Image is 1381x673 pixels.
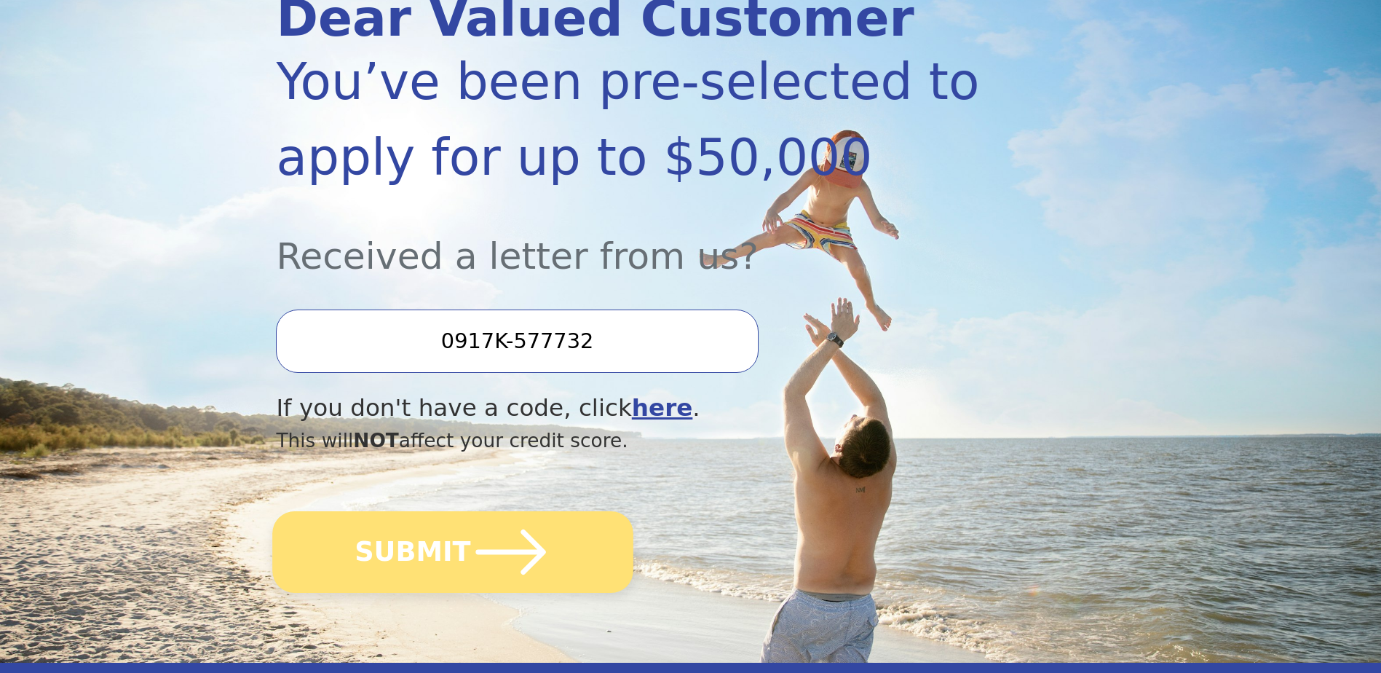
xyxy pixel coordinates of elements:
[276,426,980,455] div: This will affect your credit score.
[632,394,693,422] a: here
[276,44,980,195] div: You’ve been pre-selected to apply for up to $50,000
[353,429,399,452] span: NOT
[276,390,980,426] div: If you don't have a code, click .
[273,511,634,593] button: SUBMIT
[276,195,980,283] div: Received a letter from us?
[276,310,758,372] input: Enter your Offer Code:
